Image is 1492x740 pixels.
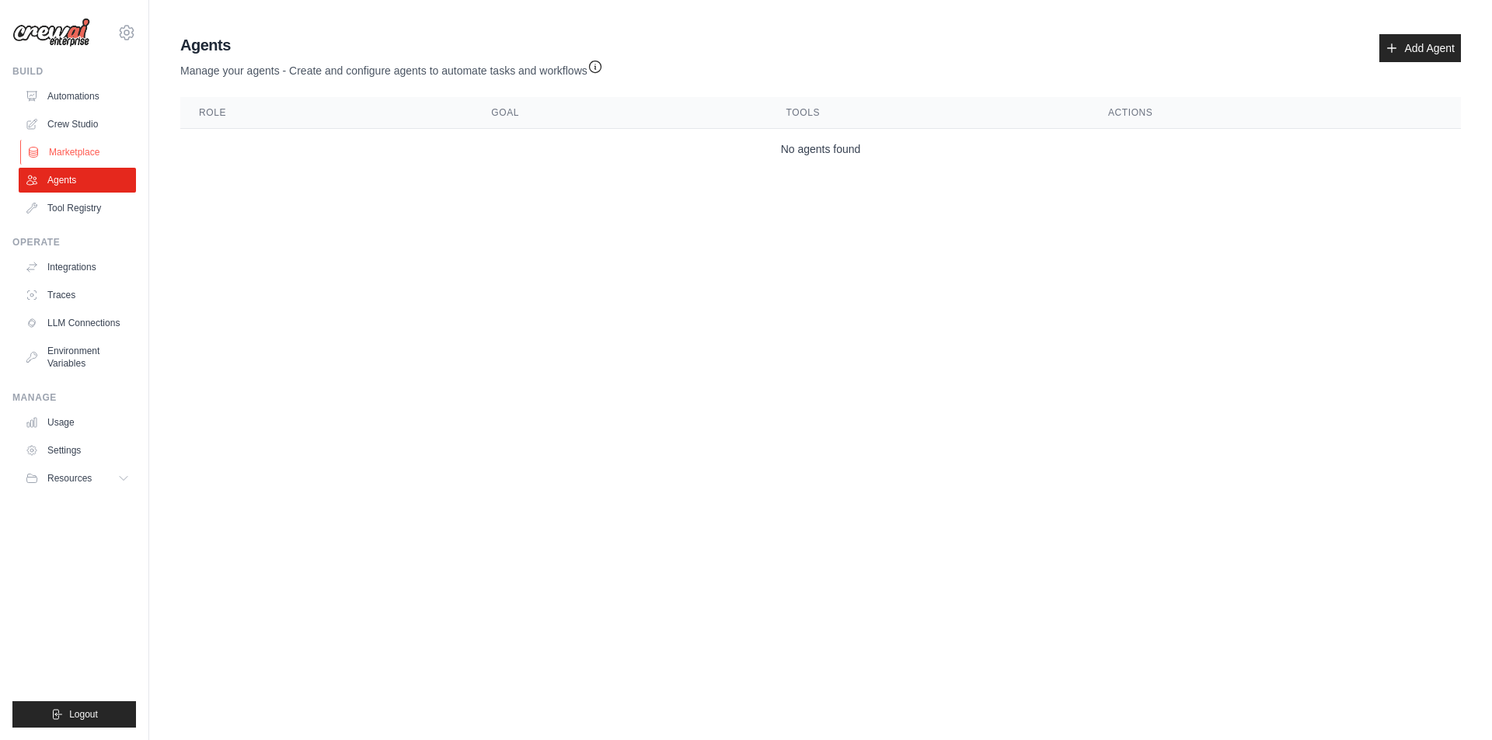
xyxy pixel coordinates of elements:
[19,410,136,435] a: Usage
[180,34,603,56] h2: Agents
[19,283,136,307] a: Traces
[12,391,136,404] div: Manage
[19,438,136,463] a: Settings
[19,112,136,137] a: Crew Studio
[19,311,136,335] a: LLM Connections
[19,466,136,491] button: Resources
[19,84,136,109] a: Automations
[69,708,98,721] span: Logout
[472,97,767,129] th: Goal
[12,701,136,728] button: Logout
[20,140,138,165] a: Marketplace
[19,339,136,376] a: Environment Variables
[180,56,603,78] p: Manage your agents - Create and configure agents to automate tasks and workflows
[19,255,136,280] a: Integrations
[12,236,136,248] div: Operate
[19,168,136,193] a: Agents
[768,97,1089,129] th: Tools
[12,65,136,78] div: Build
[180,129,1461,170] td: No agents found
[1089,97,1461,129] th: Actions
[180,97,472,129] th: Role
[19,196,136,221] a: Tool Registry
[12,18,90,47] img: Logo
[47,472,92,485] span: Resources
[1379,34,1461,62] a: Add Agent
